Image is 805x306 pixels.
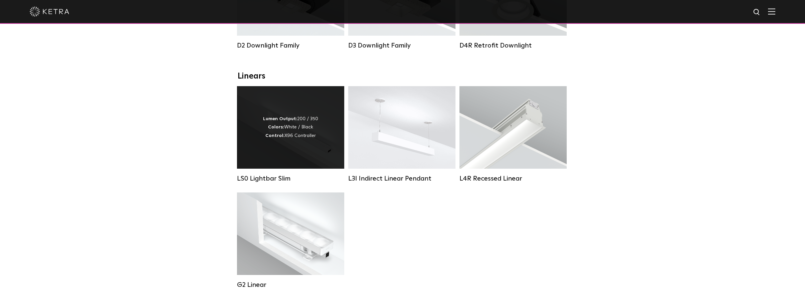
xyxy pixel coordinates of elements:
[237,192,344,289] a: G2 Linear Lumen Output:400 / 700 / 1000Colors:WhiteBeam Angles:Flood / [GEOGRAPHIC_DATA] / Narrow...
[265,133,285,138] strong: Control:
[348,86,455,183] a: L3I Indirect Linear Pendant Lumen Output:400 / 600 / 800 / 1000Housing Colors:White / BlackContro...
[263,117,297,121] strong: Lumen Output:
[30,7,69,17] img: ketra-logo-2019-white
[348,175,455,183] div: L3I Indirect Linear Pendant
[237,281,344,289] div: G2 Linear
[263,115,318,140] div: 200 / 350 White / Black X96 Controller
[238,72,568,81] div: Linears
[237,42,344,50] div: D2 Downlight Family
[237,86,344,183] a: LS0 Lightbar Slim Lumen Output:200 / 350Colors:White / BlackControl:X96 Controller
[268,125,284,129] strong: Colors:
[348,42,455,50] div: D3 Downlight Family
[237,175,344,183] div: LS0 Lightbar Slim
[459,86,567,183] a: L4R Recessed Linear Lumen Output:400 / 600 / 800 / 1000Colors:White / BlackControl:Lutron Clear C...
[459,175,567,183] div: L4R Recessed Linear
[753,8,761,17] img: search icon
[768,8,775,15] img: Hamburger%20Nav.svg
[459,42,567,50] div: D4R Retrofit Downlight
